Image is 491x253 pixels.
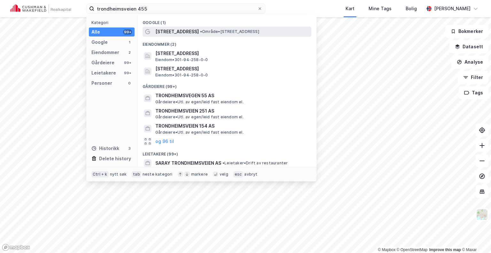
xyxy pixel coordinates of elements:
img: Z [476,209,488,221]
button: Tags [459,86,488,99]
div: markere [191,172,208,177]
div: Leietakere (99+) [137,146,316,158]
div: Gårdeiere (99+) [137,79,316,91]
div: Gårdeiere [91,59,114,67]
span: SARAY TRONDHEIMSVEIEN AS [155,159,221,167]
a: Improve this map [429,248,461,252]
span: [STREET_ADDRESS] [155,65,309,73]
div: Bolig [406,5,417,12]
div: Mine Tags [369,5,392,12]
button: Analyse [451,56,488,68]
div: Kart [346,5,355,12]
div: Alle [91,28,100,36]
div: Delete history [99,155,131,162]
span: • [200,29,202,34]
span: Eiendom • 301-94-258-0-0 [155,73,208,78]
a: Mapbox [378,248,395,252]
div: Google [91,38,108,46]
span: TRONDHEIMSVEGEN 55 AS [155,92,309,99]
span: • [222,161,224,165]
div: esc [233,171,243,178]
div: Eiendommer [91,49,119,56]
button: og 96 til [155,138,174,145]
span: [STREET_ADDRESS] [155,28,199,36]
div: Eiendommer (2) [137,37,316,48]
div: 1 [127,40,132,45]
div: Historikk [91,145,119,152]
span: TRONDHEIMSVEIEN 251 AS [155,107,309,115]
span: Eiendom • 301-94-258-0-0 [155,57,208,62]
input: Søk på adresse, matrikkel, gårdeiere, leietakere eller personer [94,4,257,13]
div: [PERSON_NAME] [434,5,471,12]
div: 0 [127,81,132,86]
div: Leietakere [91,69,116,77]
div: 99+ [123,29,132,35]
div: Ctrl + k [91,171,109,178]
div: Kontrollprogram for chat [459,222,491,253]
button: Datasett [449,40,488,53]
span: Gårdeiere • Utl. av egen/leid fast eiendom el. [155,115,244,120]
div: 99+ [123,70,132,75]
span: [STREET_ADDRESS] [155,50,309,57]
div: Kategori [91,20,135,25]
div: tab [132,171,141,178]
span: TRONDHEIMSVEIEN 154 AS [155,122,309,130]
a: OpenStreetMap [397,248,428,252]
span: Gårdeiere • Utl. av egen/leid fast eiendom el. [155,99,244,105]
div: 2 [127,50,132,55]
button: Bokmerker [445,25,488,38]
div: nytt søk [110,172,127,177]
iframe: Chat Widget [459,222,491,253]
div: Google (1) [137,15,316,27]
button: Filter [458,71,488,84]
img: cushman-wakefield-realkapital-logo.202ea83816669bd177139c58696a8fa1.svg [10,4,71,13]
span: Leietaker • Drift av restauranter [222,161,288,166]
span: Område • [STREET_ADDRESS] [200,29,259,34]
a: Mapbox homepage [2,244,30,251]
div: 3 [127,146,132,151]
div: velg [220,172,228,177]
div: avbryt [244,172,257,177]
div: neste kategori [143,172,173,177]
div: 99+ [123,60,132,65]
span: Gårdeiere • Utl. av egen/leid fast eiendom el. [155,130,244,135]
div: Personer [91,79,112,87]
